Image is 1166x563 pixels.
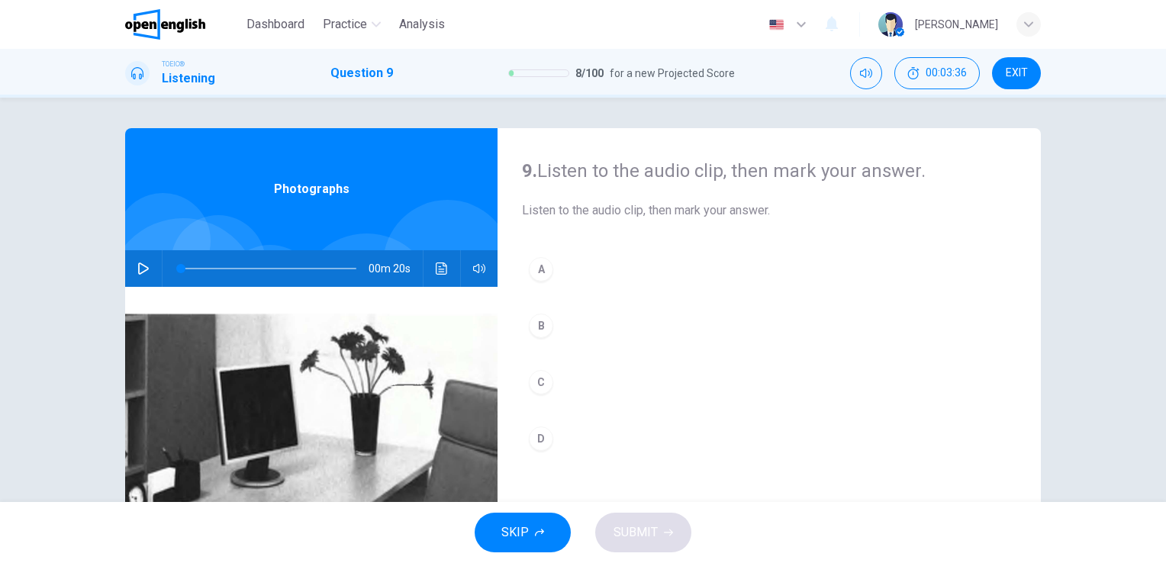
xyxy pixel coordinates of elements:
[501,522,529,543] span: SKIP
[162,59,185,69] span: TOEIC®
[125,9,205,40] img: OpenEnglish logo
[767,19,786,31] img: en
[1006,67,1028,79] span: EXIT
[850,57,882,89] div: Mute
[575,64,604,82] span: 8 / 100
[522,307,1016,345] button: B
[522,363,1016,401] button: C
[323,15,367,34] span: Practice
[522,420,1016,458] button: D
[894,57,980,89] div: Hide
[610,64,735,82] span: for a new Projected Score
[915,15,998,34] div: [PERSON_NAME]
[522,160,537,182] strong: 9.
[522,159,1016,183] h4: Listen to the audio clip, then mark your answer.
[330,64,393,82] h1: Question 9
[878,12,903,37] img: Profile picture
[317,11,387,38] button: Practice
[529,314,553,338] div: B
[992,57,1041,89] button: EXIT
[529,426,553,451] div: D
[240,11,311,38] button: Dashboard
[399,15,445,34] span: Analysis
[529,257,553,281] div: A
[522,201,1016,220] span: Listen to the audio clip, then mark your answer.
[125,9,240,40] a: OpenEnglish logo
[529,370,553,394] div: C
[246,15,304,34] span: Dashboard
[162,69,215,88] h1: Listening
[369,250,423,287] span: 00m 20s
[274,180,349,198] span: Photographs
[475,513,571,552] button: SKIP
[522,250,1016,288] button: A
[926,67,967,79] span: 00:03:36
[393,11,451,38] button: Analysis
[430,250,454,287] button: Click to see the audio transcription
[894,57,980,89] button: 00:03:36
